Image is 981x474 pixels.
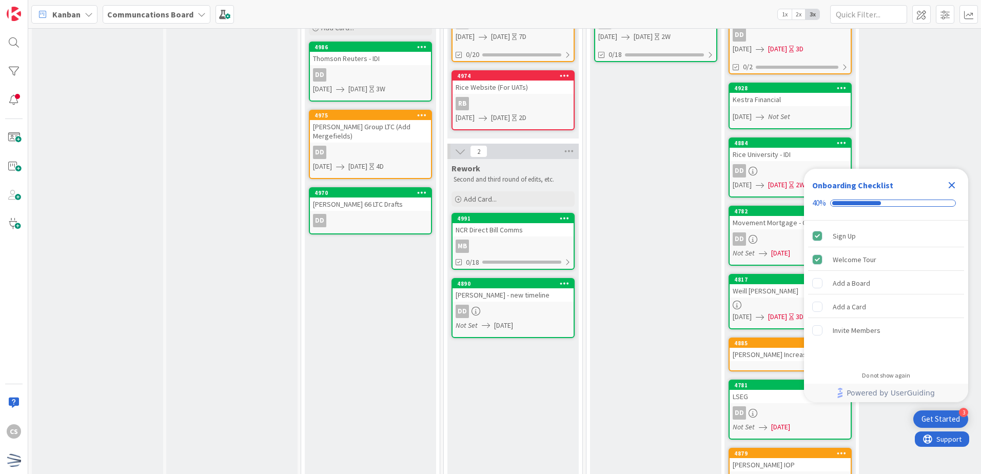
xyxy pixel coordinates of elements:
[729,137,852,197] a: 4884Rice University - IDIDD[DATE][DATE]2W
[730,339,851,348] div: 4885
[457,215,574,222] div: 4991
[310,43,431,52] div: 4986
[313,161,332,172] span: [DATE]
[453,288,574,302] div: [PERSON_NAME] - new timeline
[729,2,852,74] a: DD[DATE][DATE]3D0/2
[768,180,787,190] span: [DATE]
[771,248,790,259] span: [DATE]
[454,175,573,184] p: Second and third round of edits, etc.
[730,84,851,93] div: 4928
[734,140,851,147] div: 4884
[734,208,851,215] div: 4782
[348,84,367,94] span: [DATE]
[730,348,851,361] div: [PERSON_NAME] Increase Notification
[310,146,431,159] div: DD
[730,139,851,148] div: 4884
[7,7,21,21] img: Visit kanbanzone.com
[730,284,851,298] div: Weill [PERSON_NAME]
[491,31,510,42] span: [DATE]
[453,214,574,223] div: 4991
[730,390,851,403] div: LSEG
[310,111,431,143] div: 4975[PERSON_NAME] Group LTC (Add Mergefields)
[453,71,574,94] div: 4974Rice Website (For UATs)
[470,145,487,157] span: 2
[310,188,431,211] div: 4970[PERSON_NAME] 66 LTC Drafts
[778,9,792,19] span: 1x
[733,248,755,258] i: Not Set
[315,112,431,119] div: 4975
[730,164,851,177] div: DD
[313,84,332,94] span: [DATE]
[466,49,479,60] span: 0/20
[456,305,469,318] div: DD
[609,49,622,60] span: 0/18
[313,146,326,159] div: DD
[796,180,805,190] div: 2W
[310,111,431,120] div: 4975
[456,112,475,123] span: [DATE]
[809,384,963,402] a: Powered by UserGuiding
[913,410,968,428] div: Open Get Started checklist, remaining modules: 3
[734,450,851,457] div: 4879
[921,414,960,424] div: Get Started
[730,148,851,161] div: Rice University - IDI
[730,216,851,229] div: Movement Mortgage - Change dates
[729,83,852,129] a: 4928Kestra Financial[DATE]Not Set
[7,453,21,467] img: avatar
[804,384,968,402] div: Footer
[634,31,653,42] span: [DATE]
[453,214,574,236] div: 4991NCR Direct Bill Comms
[491,112,510,123] span: [DATE]
[107,9,193,19] b: Communcations Board
[453,71,574,81] div: 4974
[796,311,803,322] div: 3D
[457,72,574,80] div: 4974
[310,52,431,65] div: Thomson Reuters - IDI
[730,28,851,42] div: DD
[661,31,671,42] div: 2W
[309,187,432,234] a: 4970[PERSON_NAME] 66 LTC DraftsDD
[812,179,893,191] div: Onboarding Checklist
[734,85,851,92] div: 4928
[730,449,851,471] div: 4879[PERSON_NAME] IOP
[730,406,851,420] div: DD
[730,458,851,471] div: [PERSON_NAME] IOP
[376,161,384,172] div: 4D
[733,180,752,190] span: [DATE]
[494,320,513,331] span: [DATE]
[466,257,479,268] span: 0/18
[733,422,755,431] i: Not Set
[847,387,935,399] span: Powered by UserGuiding
[830,5,907,24] input: Quick Filter...
[730,449,851,458] div: 4879
[768,44,787,54] span: [DATE]
[456,321,478,330] i: Not Set
[348,161,367,172] span: [DATE]
[862,371,910,380] div: Do not show again
[733,164,746,177] div: DD
[733,406,746,420] div: DD
[729,206,852,266] a: 4782Movement Mortgage - Change datesDDNot Set[DATE]
[808,248,964,271] div: Welcome Tour is complete.
[309,110,432,179] a: 4975[PERSON_NAME] Group LTC (Add Mergefields)DD[DATE][DATE]4D
[833,324,880,337] div: Invite Members
[729,380,852,440] a: 4781LSEGDDNot Set[DATE]
[464,194,497,204] span: Add Card...
[733,311,752,322] span: [DATE]
[453,97,574,110] div: RB
[804,221,968,365] div: Checklist items
[730,139,851,161] div: 4884Rice University - IDI
[730,275,851,298] div: 4817Weill [PERSON_NAME]
[730,207,851,216] div: 4782
[453,81,574,94] div: Rice Website (For UATs)
[806,9,819,19] span: 3x
[453,240,574,253] div: MB
[315,189,431,196] div: 4970
[734,276,851,283] div: 4817
[808,272,964,294] div: Add a Board is incomplete.
[730,381,851,390] div: 4781
[52,8,81,21] span: Kanban
[730,84,851,106] div: 4928Kestra Financial
[453,305,574,318] div: DD
[833,301,866,313] div: Add a Card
